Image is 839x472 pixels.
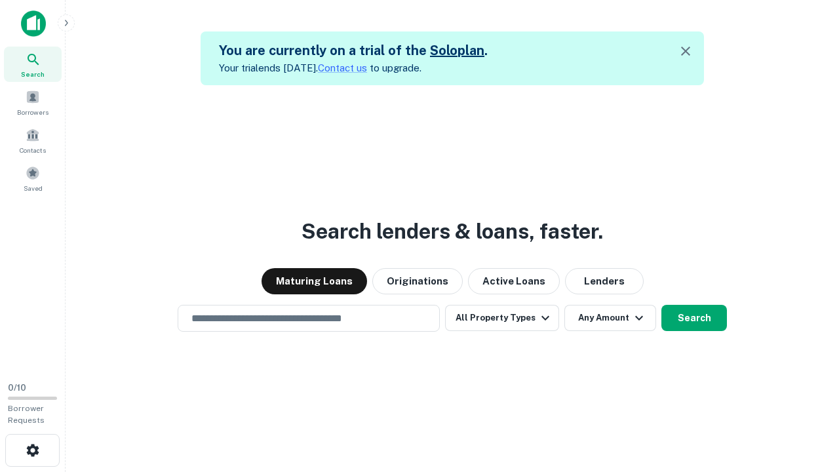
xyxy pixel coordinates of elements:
[24,183,43,193] span: Saved
[372,268,463,294] button: Originations
[302,216,603,247] h3: Search lenders & loans, faster.
[4,123,62,158] a: Contacts
[8,383,26,393] span: 0 / 10
[564,305,656,331] button: Any Amount
[17,107,49,117] span: Borrowers
[219,41,488,60] h5: You are currently on a trial of the .
[4,161,62,196] a: Saved
[20,145,46,155] span: Contacts
[21,10,46,37] img: capitalize-icon.png
[21,69,45,79] span: Search
[4,47,62,82] a: Search
[565,268,644,294] button: Lenders
[262,268,367,294] button: Maturing Loans
[8,404,45,425] span: Borrower Requests
[468,268,560,294] button: Active Loans
[430,43,484,58] a: Soloplan
[219,60,488,76] p: Your trial ends [DATE]. to upgrade.
[4,85,62,120] a: Borrowers
[445,305,559,331] button: All Property Types
[661,305,727,331] button: Search
[318,62,367,73] a: Contact us
[773,367,839,430] iframe: Chat Widget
